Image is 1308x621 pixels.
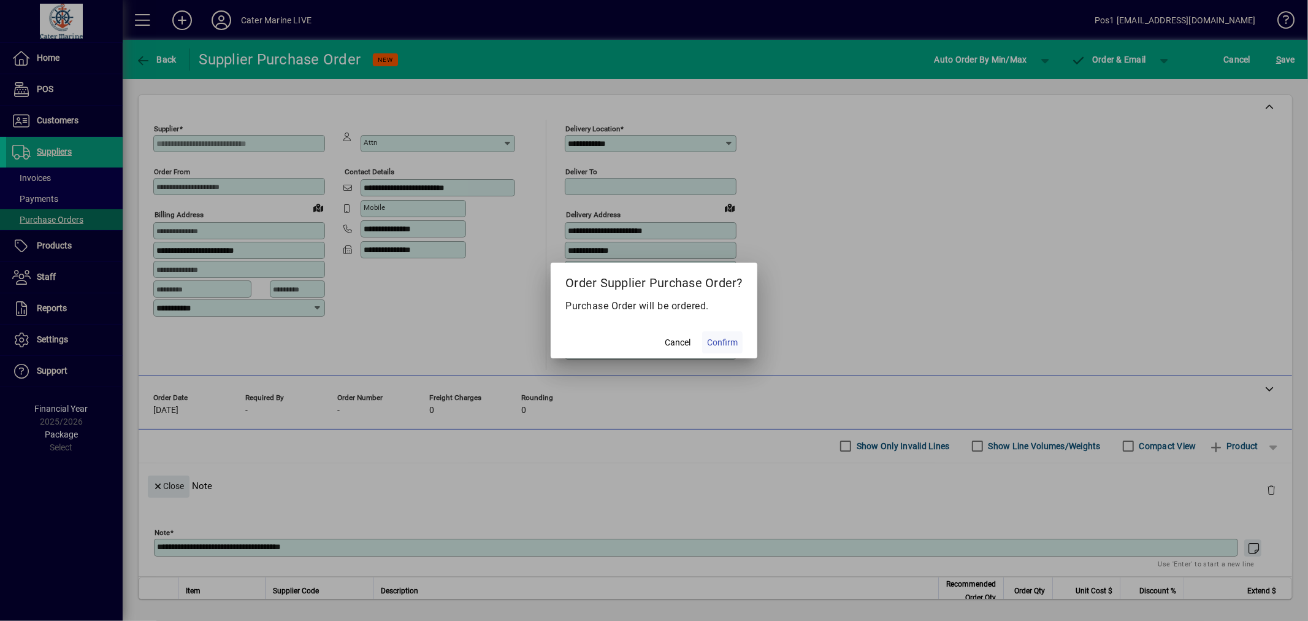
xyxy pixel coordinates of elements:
button: Cancel [658,331,697,353]
h2: Order Supplier Purchase Order? [551,263,757,298]
p: Purchase Order will be ordered. [565,299,743,314]
span: Cancel [665,336,690,349]
button: Confirm [702,331,743,353]
span: Confirm [707,336,738,349]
